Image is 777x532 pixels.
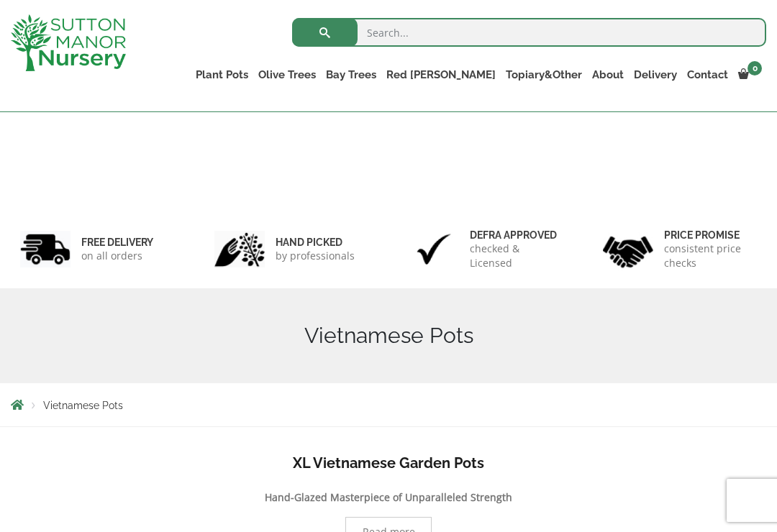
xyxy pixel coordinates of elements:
h1: Vietnamese Pots [11,323,766,349]
b: Hand-Glazed Masterpiece of Unparalleled Strength [265,490,512,504]
b: XL Vietnamese Garden Pots [293,454,484,472]
a: Contact [682,65,733,85]
a: Topiary&Other [501,65,587,85]
a: Red [PERSON_NAME] [381,65,501,85]
p: checked & Licensed [470,242,563,270]
img: logo [11,14,126,71]
h6: hand picked [276,236,355,249]
h6: FREE DELIVERY [81,236,153,249]
img: 1.jpg [20,231,71,267]
h6: Price promise [664,229,757,242]
h6: Defra approved [470,229,563,242]
img: 2.jpg [214,231,265,267]
p: consistent price checks [664,242,757,270]
a: Plant Pots [191,65,253,85]
input: Search... [292,18,766,47]
a: Delivery [629,65,682,85]
a: 0 [733,65,766,85]
nav: Breadcrumbs [11,399,766,411]
span: Vietnamese Pots [43,400,123,411]
a: Bay Trees [321,65,381,85]
p: on all orders [81,249,153,263]
a: About [587,65,629,85]
img: 3.jpg [409,231,459,267]
a: Olive Trees [253,65,321,85]
img: 4.jpg [603,227,653,271]
span: 0 [748,61,762,75]
p: by professionals [276,249,355,263]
